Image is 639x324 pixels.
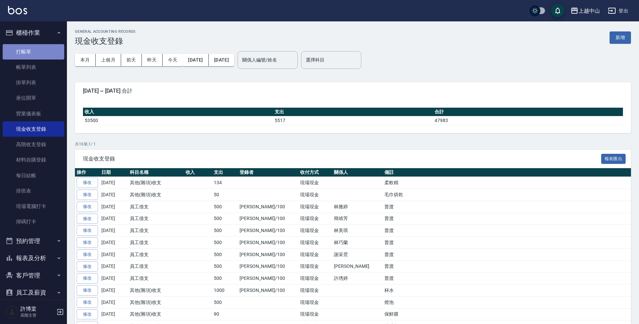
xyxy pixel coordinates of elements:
a: 修改 [77,178,98,188]
th: 收入 [83,108,273,116]
td: [DATE] [100,308,128,320]
td: 500 [212,248,238,260]
td: 500 [212,273,238,285]
td: [PERSON_NAME]/100 [238,273,298,285]
a: 現場電腦打卡 [3,199,64,214]
a: 修改 [77,225,98,236]
a: 掛單列表 [3,75,64,90]
td: 燈泡 [383,296,631,308]
h3: 現金收支登錄 [75,36,136,46]
a: 修改 [77,297,98,308]
th: 科目名稱 [128,168,184,177]
a: 修改 [77,237,98,248]
button: 昨天 [142,54,163,66]
a: 帳單列表 [3,60,64,75]
a: 修改 [77,190,98,200]
a: 每日結帳 [3,168,64,183]
td: 500 [212,213,238,225]
a: 現金收支登錄 [3,121,64,137]
button: [DATE] [183,54,208,66]
td: 謝采霓 [332,248,383,260]
td: 53500 [83,116,273,125]
td: 員工借支 [128,225,184,237]
td: 500 [212,225,238,237]
td: 柔軟精 [383,177,631,189]
th: 收入 [184,168,212,177]
a: 打帳單 [3,44,64,60]
td: [DATE] [100,273,128,285]
button: 今天 [163,54,183,66]
td: 現場現金 [298,308,332,320]
button: 櫃檯作業 [3,24,64,41]
td: 員工借支 [128,248,184,260]
a: 材料自購登錄 [3,152,64,168]
td: 其他(雜項)收支 [128,189,184,201]
a: 修改 [77,309,98,320]
button: 報表及分析 [3,249,64,267]
a: 排班表 [3,183,64,199]
div: 上越中山 [578,7,600,15]
td: 500 [212,260,238,273]
th: 操作 [75,168,100,177]
td: 員工借支 [128,237,184,249]
td: [DATE] [100,213,128,225]
td: 林巧蘭 [332,237,383,249]
td: [PERSON_NAME]/100 [238,225,298,237]
td: 現場現金 [298,225,332,237]
th: 日期 [100,168,128,177]
td: [PERSON_NAME] [332,260,383,273]
td: 現場現金 [298,248,332,260]
td: 毛巾烘乾 [383,189,631,201]
a: 高階收支登錄 [3,137,64,152]
td: 員工借支 [128,260,184,273]
td: 50 [212,189,238,201]
button: 前天 [121,54,142,66]
td: 現場現金 [298,285,332,297]
th: 支出 [212,168,238,177]
th: 關係人 [332,168,383,177]
td: 500 [212,201,238,213]
span: 現金收支登錄 [83,155,601,162]
td: 現場現金 [298,237,332,249]
a: 修改 [77,261,98,272]
td: [PERSON_NAME]/100 [238,260,298,273]
td: 普渡 [383,260,631,273]
td: 員工借支 [128,201,184,213]
td: [DATE] [100,201,128,213]
td: 普渡 [383,201,631,213]
td: 其他(雜項)收支 [128,296,184,308]
button: 新增 [610,31,631,44]
td: [DATE] [100,237,128,249]
th: 備註 [383,168,631,177]
td: 員工借支 [128,213,184,225]
td: 現場現金 [298,273,332,285]
h2: GENERAL ACCOUNTING RECORDS [75,29,136,34]
td: 其他(雜項)收支 [128,177,184,189]
span: [DATE] ~ [DATE] 合計 [83,88,623,94]
td: 5517 [273,116,433,125]
td: [DATE] [100,285,128,297]
td: 47983 [433,116,623,125]
button: [DATE] [209,54,234,66]
p: 高階主管 [20,312,55,318]
button: 員工及薪資 [3,284,64,301]
td: 許琇婷 [332,273,383,285]
td: 林美琪 [332,225,383,237]
td: 保鮮膜 [383,308,631,320]
td: 現場現金 [298,213,332,225]
td: 員工借支 [128,273,184,285]
button: 登出 [605,5,631,17]
button: 預約管理 [3,232,64,250]
a: 掃碼打卡 [3,214,64,229]
a: 營業儀表板 [3,106,64,121]
td: [PERSON_NAME]/100 [238,237,298,249]
td: 現場現金 [298,296,332,308]
a: 修改 [77,202,98,212]
button: 上個月 [96,54,121,66]
td: 其他(雜項)收支 [128,308,184,320]
td: 普渡 [383,237,631,249]
td: 90 [212,308,238,320]
td: 500 [212,296,238,308]
td: 簡靖芳 [332,213,383,225]
th: 收付方式 [298,168,332,177]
